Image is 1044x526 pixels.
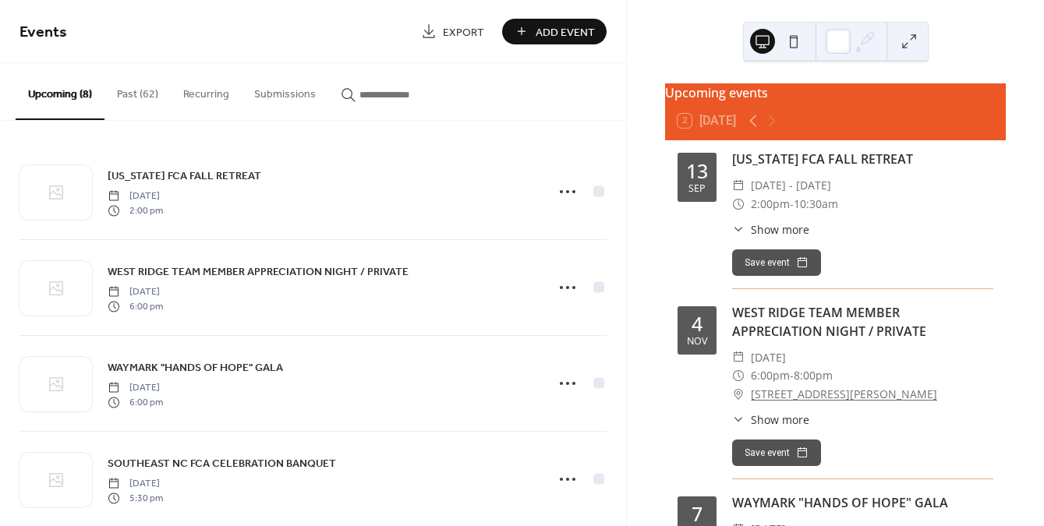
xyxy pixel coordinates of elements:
span: 2:00 pm [108,203,163,217]
div: 13 [686,161,708,181]
span: [DATE] [108,285,163,299]
span: Export [443,24,484,41]
span: WAYMARK "HANDS OF HOPE" GALA [108,360,283,376]
span: Show more [751,221,809,238]
div: ​ [732,411,745,428]
span: [DATE] [108,381,163,395]
div: WAYMARK "HANDS OF HOPE" GALA [732,493,993,512]
span: [DATE] [108,477,163,491]
div: ​ [732,176,745,195]
span: - [790,366,794,385]
span: 5:30 pm [108,491,163,505]
button: ​Show more [732,221,809,238]
div: 7 [692,504,702,524]
a: WEST RIDGE TEAM MEMBER APPRECIATION NIGHT / PRIVATE [108,263,409,281]
span: 10:30am [794,195,838,214]
span: [DATE] - [DATE] [751,176,831,195]
div: Nov [687,337,707,347]
button: Add Event [502,19,607,44]
div: ​ [732,348,745,367]
span: Events [19,17,67,48]
div: ​ [732,221,745,238]
a: Export [409,19,496,44]
span: WEST RIDGE TEAM MEMBER APPRECIATION NIGHT / PRIVATE [108,264,409,281]
a: WAYMARK "HANDS OF HOPE" GALA [108,358,283,376]
div: 4 [692,314,702,334]
span: [DATE] [108,189,163,203]
div: WEST RIDGE TEAM MEMBER APPRECIATION NIGHT / PRIVATE [732,303,993,341]
span: 6:00 pm [108,395,163,409]
span: 6:00 pm [108,299,163,313]
button: Past (62) [104,63,171,118]
div: ​ [732,195,745,214]
button: Submissions [242,63,328,118]
button: Save event [732,249,821,276]
a: SOUTHEAST NC FCA CELEBRATION BANQUET [108,454,336,472]
span: Show more [751,411,809,428]
button: Recurring [171,63,242,118]
button: ​Show more [732,411,809,428]
div: ​ [732,366,745,385]
span: - [790,195,794,214]
span: 6:00pm [751,366,790,385]
span: Add Event [536,24,595,41]
a: [US_STATE] FCA FALL RETREAT [108,167,261,185]
span: SOUTHEAST NC FCA CELEBRATION BANQUET [108,456,336,472]
a: [STREET_ADDRESS][PERSON_NAME] [751,385,937,404]
div: Upcoming events [665,83,1006,102]
button: Upcoming (8) [16,63,104,120]
div: Sep [688,184,706,194]
span: [DATE] [751,348,786,367]
span: 8:00pm [794,366,833,385]
button: Save event [732,440,821,466]
span: [US_STATE] FCA FALL RETREAT [108,168,261,185]
div: [US_STATE] FCA FALL RETREAT [732,150,993,168]
div: ​ [732,385,745,404]
span: 2:00pm [751,195,790,214]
